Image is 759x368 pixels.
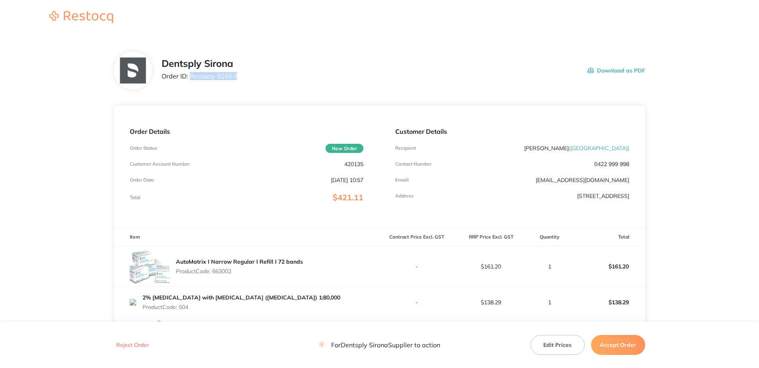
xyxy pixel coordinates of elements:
p: - [380,263,453,270]
img: NmVnMjBsZQ [130,247,170,286]
h2: Dentsply Sirona [162,58,237,69]
th: Item [114,228,379,247]
p: 420135 [344,161,363,167]
a: AutoMatrix I Narrow Regular I Refill I 72 bands [176,258,303,265]
p: Customer Account Number [130,161,190,167]
span: $421.11 [333,192,363,202]
p: Order Date [130,177,154,183]
p: For Dentsply Sirona Supplier to action [318,341,440,349]
p: 1 [529,299,570,305]
img: am52MW16eg [130,299,136,305]
p: Address [395,193,414,199]
p: Recipient [395,145,416,151]
p: $161.20 [454,263,528,270]
th: Contract Price Excl. GST [379,228,454,247]
button: Download as PDF [587,58,645,83]
p: Emaill [395,177,409,183]
img: Restocq logo [41,11,121,23]
th: Total [571,228,645,247]
p: Product Code: 663002 [176,268,303,274]
p: Contact Number [395,161,431,167]
p: Product Code: 504 [142,304,340,310]
span: ( [GEOGRAPHIC_DATA] ) [569,145,629,152]
p: - [380,299,453,305]
span: New Order [326,144,363,153]
img: MzUxbWNuNA [130,318,170,358]
img: NTllNzd2NQ [120,58,146,84]
button: Accept Order [591,335,645,355]
p: 0422 999 998 [594,161,629,167]
p: $138.29 [454,299,528,305]
p: [DATE] 10:57 [331,177,363,183]
p: [STREET_ADDRESS] [577,193,629,199]
a: [EMAIL_ADDRESS][DOMAIN_NAME] [536,176,629,184]
p: $161.20 [571,257,645,276]
a: Restocq logo [41,11,121,24]
button: Edit Prices [531,335,585,355]
p: Order Details [130,128,363,135]
p: Order ID: Restocq- 91653 [162,72,237,80]
button: Reject Order [114,342,151,349]
th: Quantity [528,228,571,247]
th: RRP Price Excl. GST [454,228,528,247]
p: [PERSON_NAME] [524,145,629,151]
p: Total [130,195,140,200]
a: 2% [MEDICAL_DATA] with [MEDICAL_DATA] ([MEDICAL_DATA]) 1:80,000 [142,294,340,301]
p: 1 [529,263,570,270]
p: Customer Details [395,128,629,135]
p: $138.29 [571,293,645,312]
p: Order Status [130,145,157,151]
